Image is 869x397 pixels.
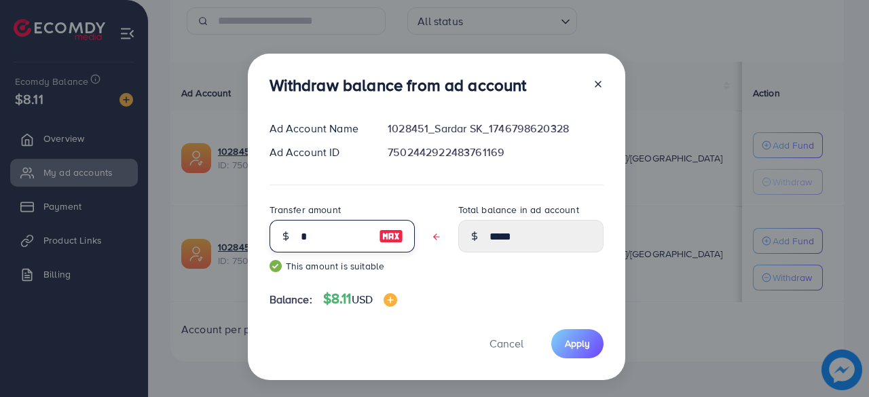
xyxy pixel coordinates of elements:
span: Balance: [270,292,312,307]
button: Apply [551,329,604,358]
span: USD [352,292,373,307]
h4: $8.11 [323,290,397,307]
span: Cancel [489,336,523,351]
label: Total balance in ad account [458,203,579,216]
div: Ad Account ID [259,145,377,160]
img: image [379,228,403,244]
label: Transfer amount [270,203,341,216]
div: Ad Account Name [259,121,377,136]
span: Apply [565,337,590,350]
img: guide [270,260,282,272]
img: image [384,293,397,307]
small: This amount is suitable [270,259,415,273]
button: Cancel [473,329,540,358]
div: 1028451_Sardar SK_1746798620328 [377,121,614,136]
div: 7502442922483761169 [377,145,614,160]
h3: Withdraw balance from ad account [270,75,527,95]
